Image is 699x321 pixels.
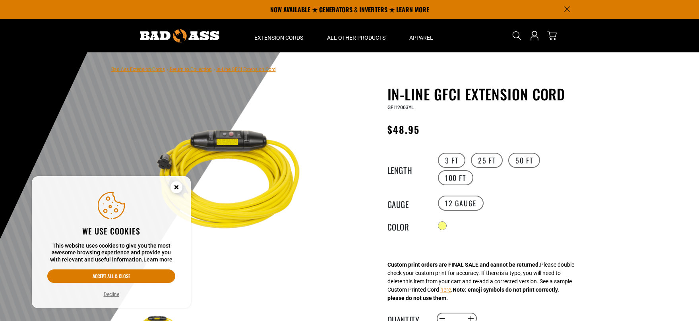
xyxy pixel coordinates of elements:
label: 3 FT [438,153,465,168]
div: Please double check your custom print for accuracy. If there is a typo, you will need to delete t... [387,261,574,302]
span: GFI12003YL [387,105,414,110]
h1: In-Line GFCI Extension Cord [387,86,582,102]
button: here [440,286,451,294]
h2: We use cookies [47,226,175,236]
span: › [167,67,168,72]
img: Bad Ass Extension Cords [140,29,219,42]
label: 25 FT [471,153,503,168]
a: Return to Collection [170,67,212,72]
p: This website uses cookies to give you the most awesome browsing experience and provide you with r... [47,242,175,263]
summary: All Other Products [315,19,397,52]
label: 50 FT [508,153,540,168]
button: Decline [101,290,122,298]
summary: Extension Cords [242,19,315,52]
label: 12 Gauge [438,196,484,211]
button: Accept all & close [47,269,175,283]
span: $48.95 [387,122,420,136]
span: Apparel [409,34,433,41]
strong: Custom print orders are FINAL SALE and cannot be returned. [387,261,540,268]
a: Bad Ass Extension Cords [111,67,165,72]
span: In-Line GFCI Extension Cord [217,67,276,72]
strong: Note: emoji symbols do not print correctly, please do not use them. [387,286,559,301]
span: All Other Products [327,34,385,41]
nav: breadcrumbs [111,64,276,74]
img: Yellow [135,87,326,279]
legend: Gauge [387,198,427,208]
span: Extension Cords [254,34,303,41]
summary: Apparel [397,19,445,52]
label: 100 FT [438,170,473,185]
legend: Length [387,164,427,174]
summary: Search [511,29,523,42]
aside: Cookie Consent [32,176,191,309]
a: Learn more [143,256,172,263]
span: › [213,67,215,72]
legend: Color [387,221,427,231]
